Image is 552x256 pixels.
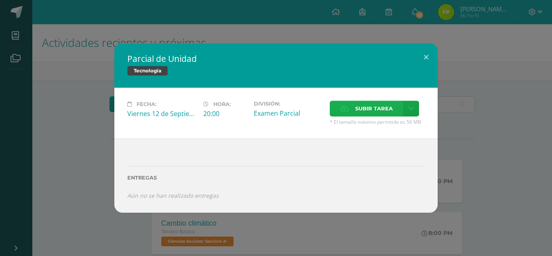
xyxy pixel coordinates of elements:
[127,109,197,118] div: Viernes 12 de Septiembre
[254,109,323,118] div: Examen Parcial
[355,101,393,116] span: Subir tarea
[127,66,168,76] span: Tecnología
[127,192,219,199] i: Aún no se han realizado entregas
[127,175,425,181] label: Entregas
[137,101,156,107] span: Fecha:
[203,109,247,118] div: 20:00
[254,101,323,107] label: División:
[330,118,425,125] span: * El tamaño máximo permitido es 50 MB
[127,53,425,64] h2: Parcial de Unidad
[213,101,231,107] span: Hora:
[415,43,438,71] button: Close (Esc)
